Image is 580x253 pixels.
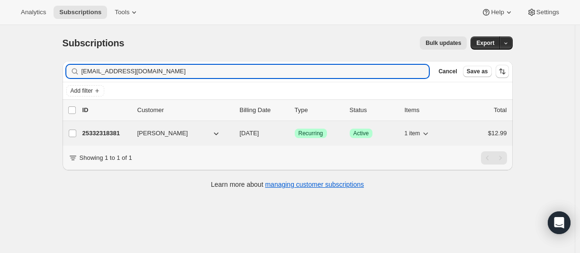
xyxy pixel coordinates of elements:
[82,129,130,138] p: 25332318381
[82,105,130,115] p: ID
[405,105,452,115] div: Items
[426,39,461,47] span: Bulk updates
[405,127,431,140] button: 1 item
[82,105,507,115] div: IDCustomerBilling DateTypeStatusItemsTotal
[536,9,559,16] span: Settings
[548,211,571,234] div: Open Intercom Messenger
[476,6,519,19] button: Help
[496,65,509,78] button: Sort the results
[353,130,369,137] span: Active
[71,87,93,95] span: Add filter
[488,130,507,137] span: $12.99
[240,105,287,115] p: Billing Date
[80,153,132,163] p: Showing 1 to 1 of 1
[463,66,492,77] button: Save as
[420,36,467,50] button: Bulk updates
[211,180,364,189] p: Learn more about
[15,6,52,19] button: Analytics
[494,105,507,115] p: Total
[54,6,107,19] button: Subscriptions
[82,65,429,78] input: Filter subscribers
[295,105,342,115] div: Type
[66,85,104,96] button: Add filter
[350,105,397,115] p: Status
[471,36,500,50] button: Export
[115,9,129,16] span: Tools
[265,181,364,188] a: managing customer subscriptions
[521,6,565,19] button: Settings
[467,68,488,75] span: Save as
[476,39,494,47] span: Export
[132,126,227,141] button: [PERSON_NAME]
[137,105,232,115] p: Customer
[299,130,323,137] span: Recurring
[59,9,101,16] span: Subscriptions
[438,68,457,75] span: Cancel
[481,151,507,165] nav: Pagination
[63,38,125,48] span: Subscriptions
[240,130,259,137] span: [DATE]
[491,9,504,16] span: Help
[109,6,145,19] button: Tools
[21,9,46,16] span: Analytics
[405,130,420,137] span: 1 item
[82,127,507,140] div: 25332318381[PERSON_NAME][DATE]SuccessRecurringSuccessActive1 item$12.99
[435,66,461,77] button: Cancel
[137,129,188,138] span: [PERSON_NAME]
